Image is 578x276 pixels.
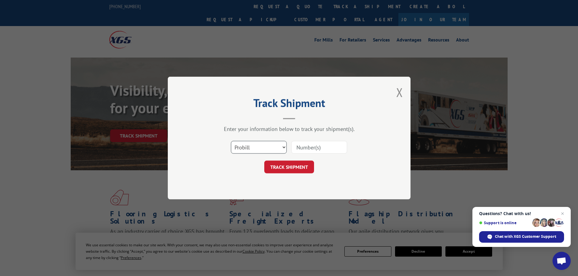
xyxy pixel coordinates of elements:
[198,125,380,132] div: Enter your information below to track your shipment(s).
[553,252,571,270] div: Open chat
[495,234,556,239] span: Chat with XGS Customer Support
[479,231,564,243] div: Chat with XGS Customer Support
[291,141,347,154] input: Number(s)
[396,84,403,100] button: Close modal
[198,99,380,110] h2: Track Shipment
[264,161,314,173] button: TRACK SHIPMENT
[559,210,566,217] span: Close chat
[479,221,530,225] span: Support is online
[479,211,564,216] span: Questions? Chat with us!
